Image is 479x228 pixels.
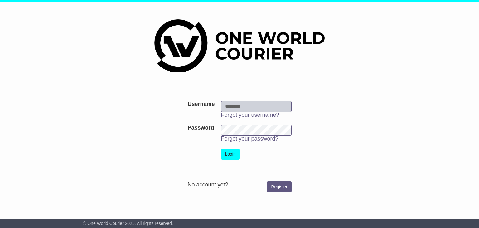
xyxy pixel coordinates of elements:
[154,19,325,72] img: One World
[221,149,240,160] button: Login
[187,125,214,131] label: Password
[221,136,278,142] a: Forgot your password?
[187,101,215,108] label: Username
[221,112,279,118] a: Forgot your username?
[187,181,291,188] div: No account yet?
[267,181,291,192] a: Register
[83,221,173,226] span: © One World Courier 2025. All rights reserved.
